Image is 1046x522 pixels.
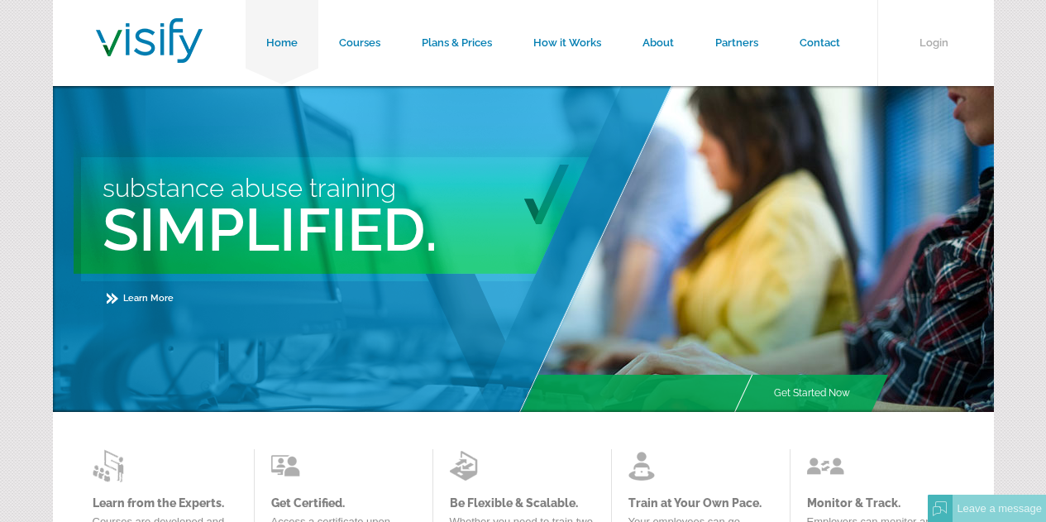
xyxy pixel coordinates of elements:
a: Learn from the Experts. [93,496,237,510]
h2: Simplified. [103,194,676,265]
div: Leave a message [953,495,1046,522]
h3: Substance Abuse Training [103,173,676,203]
a: Train at Your Own Pace. [628,496,773,510]
a: Monitor & Track. [807,496,952,510]
a: Visify Training [96,44,203,68]
img: Learn from the Experts [807,449,844,482]
a: Get Started Now [753,375,871,412]
a: Learn More [107,293,174,304]
img: Visify Training [96,18,203,63]
a: Get Certified. [271,496,416,510]
img: Learn from the Experts [93,449,130,482]
img: Learn from the Experts [271,449,308,482]
img: Offline [933,501,948,516]
img: Learn from the Experts [450,449,487,482]
img: Main Image [518,86,994,412]
a: Be Flexible & Scalable. [450,496,595,510]
img: Learn from the Experts [628,449,666,482]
